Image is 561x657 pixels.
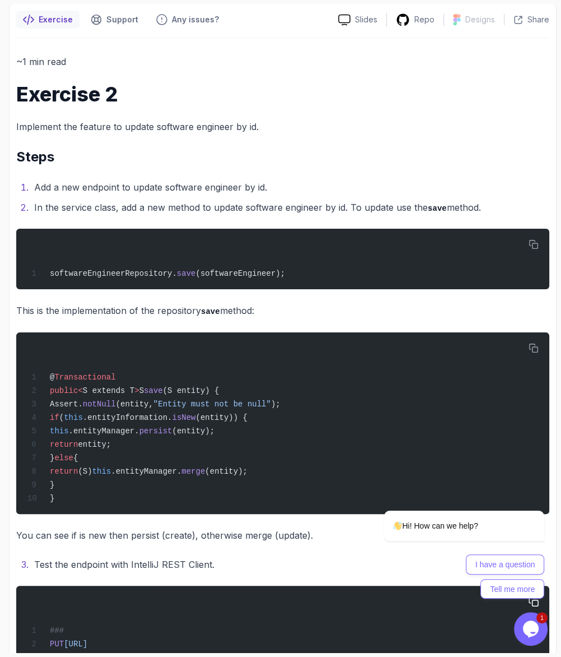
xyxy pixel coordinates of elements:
span: Transactional [54,373,115,382]
span: (entity, [116,400,153,409]
span: > [134,386,139,395]
a: Repo [387,13,443,27]
span: .entityInformation. [83,413,172,422]
span: ); [271,400,280,409]
span: merge [181,467,205,476]
p: ~1 min read [16,54,549,70]
span: (S entity) { [163,386,219,395]
p: Any issues? [172,14,219,25]
span: if [50,413,59,422]
span: (S) [78,467,92,476]
li: Test the endpoint with IntelliJ REST Client. [31,557,549,572]
span: } [50,480,54,489]
span: { [73,454,78,462]
span: ( [59,413,64,422]
span: .entityManager. [69,427,139,436]
h2: Steps [16,148,549,166]
span: } [50,494,54,503]
span: entity; [78,440,111,449]
button: Share [504,14,549,25]
span: softwareEngineerRepository. [50,269,177,278]
span: (softwareEngineer); [195,269,285,278]
p: Implement the feature to update software engineer by id. [16,119,549,135]
span: (entity)) { [195,413,247,422]
button: Feedback button [149,11,226,29]
iframe: chat widget [348,409,550,607]
p: This is the implementation of the repository method: [16,303,549,319]
span: < [78,386,82,395]
p: Slides [355,14,377,25]
iframe: chat widget [514,612,550,646]
span: else [54,454,73,462]
span: this [64,413,83,422]
span: "Entity must not be null" [153,400,271,409]
span: PUT [50,640,64,649]
span: (entity); [172,427,214,436]
span: return [50,440,78,449]
p: Repo [414,14,434,25]
code: save [201,307,220,316]
span: this [50,427,69,436]
span: notNull [83,400,116,409]
span: .entityManager. [111,467,181,476]
span: S extends T [83,386,134,395]
span: } [50,454,54,462]
span: @ [50,373,54,382]
h1: Exercise 2 [16,83,549,105]
code: save [428,204,447,213]
span: public [50,386,78,395]
span: return [50,467,78,476]
li: Add a new endpoint to update software engineer by id. [31,179,549,195]
span: (entity); [205,467,247,476]
li: In the service class, add a new method to update software engineer by id. To update use the method. [31,200,549,216]
span: persist [139,427,172,436]
span: Assert. [50,400,83,409]
span: ### [50,626,64,635]
p: You can see if is new then persist (create), otherwise merge (update). [16,528,549,543]
span: S [139,386,144,395]
span: this [92,467,111,476]
span: save [144,386,163,395]
span: isNew [172,413,195,422]
a: Slides [329,14,386,26]
p: Designs [465,14,495,25]
span: save [177,269,196,278]
p: Share [527,14,549,25]
span: [URL] [64,640,87,649]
